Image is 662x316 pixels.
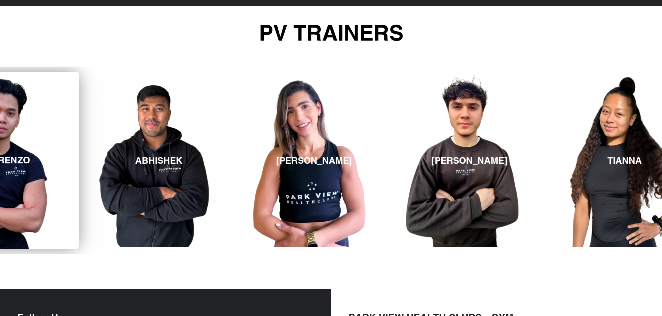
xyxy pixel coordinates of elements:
a: ABHISHEK [84,74,233,247]
b: JOIN NOW [390,276,417,283]
h3: ABHISHEK [135,155,182,166]
h3: [PERSON_NAME] [432,155,507,166]
a: JOIN ANY GYM & GET 100% FREE ACCESS TO PVTV -JOIN NOW [1,272,661,288]
span: PV TRAINERS [257,17,405,49]
p: JOIN ANY GYM & GET 100% FREE ACCESS TO PVTV - [1,272,661,288]
a: [PERSON_NAME] [240,74,388,247]
h3: TIANNA [607,155,642,166]
h3: [PERSON_NAME] [276,155,352,166]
